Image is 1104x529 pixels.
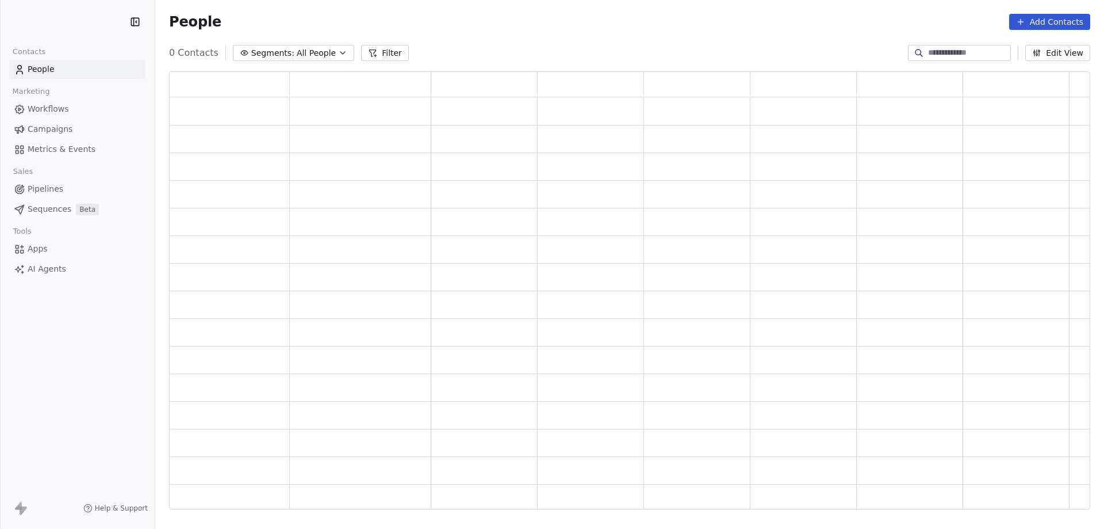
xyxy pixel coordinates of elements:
button: Edit View [1025,45,1090,61]
span: All People [297,47,336,59]
span: AI Agents [28,263,66,275]
button: Filter [361,45,409,61]
span: Beta [76,204,99,215]
span: Contacts [7,43,51,60]
span: Workflows [28,103,69,115]
a: Pipelines [9,180,145,199]
span: Pipelines [28,183,63,195]
a: SequencesBeta [9,200,145,219]
button: Add Contacts [1009,14,1090,30]
span: Help & Support [95,504,148,513]
span: Marketing [7,83,55,100]
a: Workflows [9,100,145,119]
a: Help & Support [83,504,148,513]
span: Segments: [251,47,294,59]
span: Tools [8,223,36,240]
span: People [28,63,55,75]
a: Apps [9,239,145,258]
span: 0 Contacts [169,46,218,60]
span: Sales [8,163,38,180]
span: Metrics & Events [28,143,95,155]
a: AI Agents [9,260,145,279]
span: People [169,13,221,31]
span: Sequences [28,203,71,215]
a: Metrics & Events [9,140,145,159]
a: Campaigns [9,120,145,139]
span: Apps [28,243,48,255]
span: Campaigns [28,123,72,135]
a: People [9,60,145,79]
